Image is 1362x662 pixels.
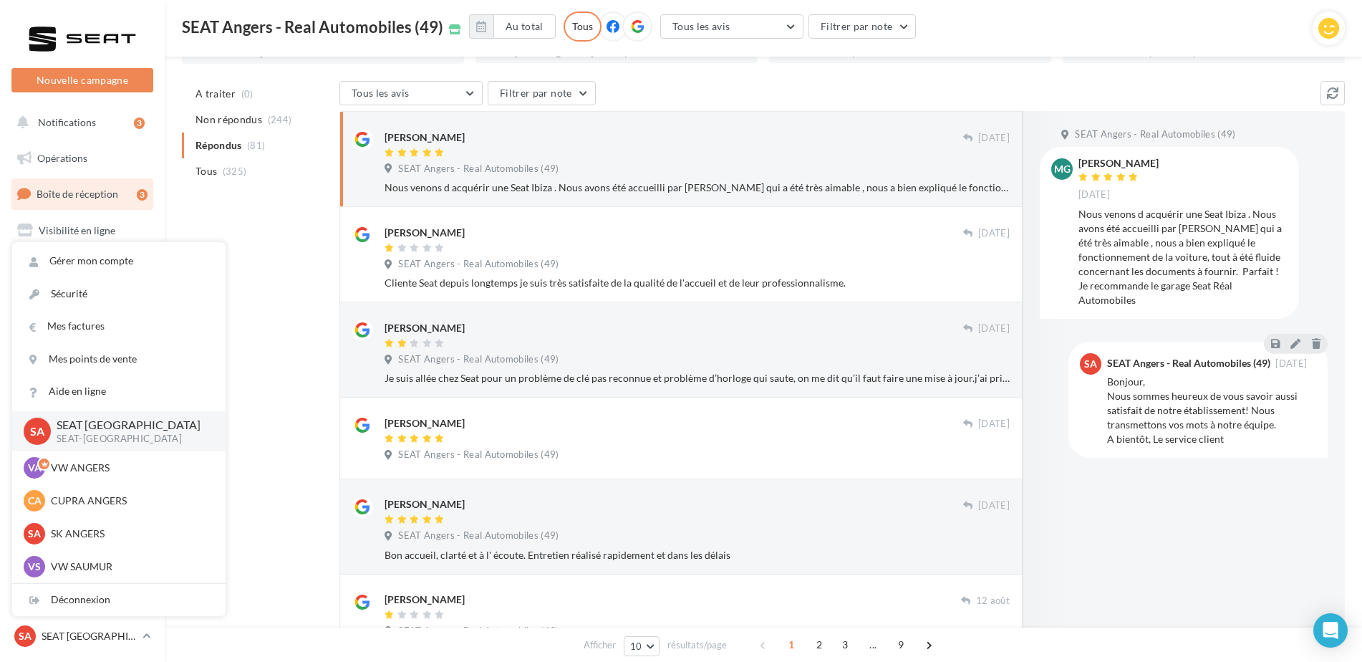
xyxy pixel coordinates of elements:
[11,68,153,92] button: Nouvelle campagne
[978,418,1010,431] span: [DATE]
[488,81,596,105] button: Filtrer par note
[51,527,208,541] p: SK ANGERS
[1054,162,1071,176] span: mg
[195,164,217,178] span: Tous
[12,584,226,616] div: Déconnexion
[352,87,410,99] span: Tous les avis
[385,321,465,335] div: [PERSON_NAME]
[667,638,727,652] span: résultats/page
[834,633,856,656] span: 3
[9,251,156,282] a: Campagnes
[9,143,156,173] a: Opérations
[385,226,465,240] div: [PERSON_NAME]
[28,461,42,475] span: VA
[398,163,559,176] span: SEAT Angers - Real Automobiles (49)
[398,448,559,461] span: SEAT Angers - Real Automobiles (49)
[12,310,226,342] a: Mes factures
[38,116,96,128] span: Notifications
[1078,188,1110,201] span: [DATE]
[51,560,208,574] p: VW SAUMUR
[9,287,156,317] a: Contacts
[385,593,465,607] div: [PERSON_NAME]
[11,623,153,650] a: SA SEAT [GEOGRAPHIC_DATA]
[137,189,148,201] div: 3
[978,499,1010,512] span: [DATE]
[57,433,203,446] p: SEAT-[GEOGRAPHIC_DATA]
[808,14,917,39] button: Filtrer par note
[42,629,137,643] p: SEAT [GEOGRAPHIC_DATA]
[268,114,292,125] span: (244)
[398,258,559,271] span: SEAT Angers - Real Automobiles (49)
[469,14,556,39] button: Au total
[1075,128,1235,141] span: SEAT Angers - Real Automobiles (49)
[385,130,465,145] div: [PERSON_NAME]
[241,88,253,100] span: (0)
[195,87,236,101] span: A traiter
[12,278,226,310] a: Sécurité
[28,494,42,508] span: CA
[385,416,465,431] div: [PERSON_NAME]
[57,417,203,433] p: SEAT [GEOGRAPHIC_DATA]
[630,641,642,652] span: 10
[1084,357,1097,371] span: SA
[1107,375,1316,446] div: Bonjour, Nous sommes heureux de vous savoir aussi satisfait de notre établissement! Nous transmet...
[398,529,559,542] span: SEAT Angers - Real Automobiles (49)
[385,497,465,512] div: [PERSON_NAME]
[493,14,556,39] button: Au total
[889,633,912,656] span: 9
[1313,613,1348,648] div: Open Intercom Messenger
[1078,158,1159,168] div: [PERSON_NAME]
[978,322,1010,335] span: [DATE]
[30,423,44,439] span: SA
[385,181,1010,195] div: Nous venons d acquérir une Seat Ibiza . Nous avons été accueilli par [PERSON_NAME] qui a été très...
[9,178,156,209] a: Boîte de réception3
[12,245,226,277] a: Gérer mon compte
[12,343,226,375] a: Mes points de vente
[672,20,730,32] span: Tous les avis
[978,132,1010,145] span: [DATE]
[195,112,262,127] span: Non répondus
[182,19,443,35] span: SEAT Angers - Real Automobiles (49)
[1107,358,1270,368] div: SEAT Angers - Real Automobiles (49)
[9,322,156,352] a: Médiathèque
[978,227,1010,240] span: [DATE]
[584,638,616,652] span: Afficher
[39,224,115,236] span: Visibilité en ligne
[9,216,156,246] a: Visibilité en ligne
[12,375,226,408] a: Aide en ligne
[385,276,1010,290] div: Cliente Seat depuis longtemps je suis très satisfaite de la qualité de l'accueil et de leur profe...
[19,629,32,643] span: SA
[780,633,803,656] span: 1
[339,81,483,105] button: Tous les avis
[37,188,118,200] span: Boîte de réception
[223,165,247,177] span: (325)
[9,441,156,484] a: Campagnes DataOnDemand
[37,152,87,164] span: Opérations
[398,625,559,638] span: SEAT Angers - Real Automobiles (49)
[624,636,660,656] button: 10
[28,560,41,574] span: VS
[808,633,831,656] span: 2
[861,633,884,656] span: ...
[398,353,559,366] span: SEAT Angers - Real Automobiles (49)
[51,461,208,475] p: VW ANGERS
[1275,359,1307,368] span: [DATE]
[660,14,803,39] button: Tous les avis
[9,107,150,138] button: Notifications 3
[1078,207,1288,307] div: Nous venons d acquérir une Seat Ibiza . Nous avons été accueilli par [PERSON_NAME] qui a été très...
[9,358,156,388] a: Calendrier
[564,11,602,42] div: Tous
[385,371,1010,385] div: Je suis allée chez Seat pour un problème de clé pas reconnue et problème d’horloge qui saute, on ...
[28,527,41,541] span: SA
[134,117,145,129] div: 3
[9,393,156,436] a: PLV et print personnalisable
[51,494,208,508] p: CUPRA ANGERS
[385,548,1010,562] div: Bon accueil, clarté et à l' écoute. Entretien réalisé rapidement et dans les délais
[976,595,1010,608] span: 12 août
